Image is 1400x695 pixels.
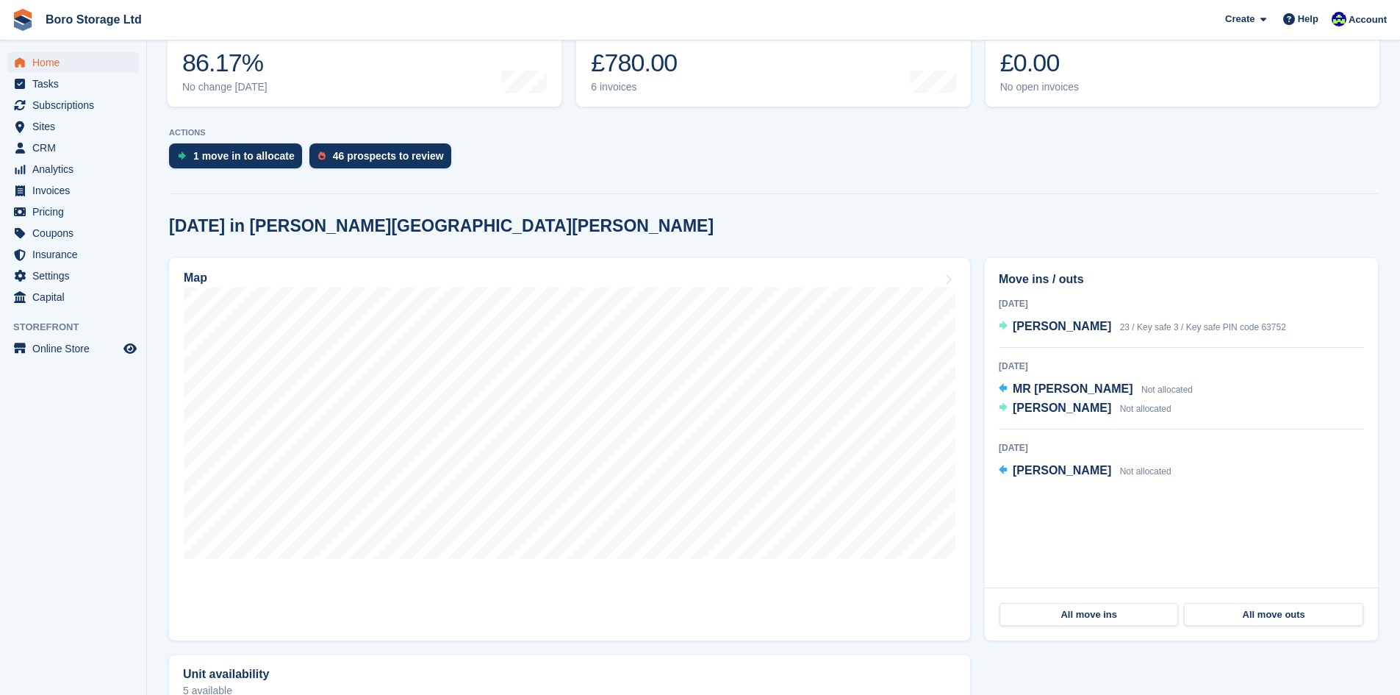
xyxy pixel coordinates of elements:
span: MR [PERSON_NAME] [1013,382,1133,395]
div: £780.00 [591,48,700,78]
h2: Map [184,271,207,285]
span: [PERSON_NAME] [1013,402,1111,414]
a: Boro Storage Ltd [40,7,148,32]
a: menu [7,265,139,286]
span: Help [1298,12,1318,26]
img: stora-icon-8386f47178a22dfd0bd8f6a31ec36ba5ce8667c1dd55bd0f319d3a0aa187defe.svg [12,9,34,31]
img: move_ins_to_allocate_icon-fdf77a2bb77ea45bf5b3d319d69a93e2d87916cf1d5bf7949dd705db3b84f3ca.svg [178,152,186,160]
span: Sites [32,116,121,137]
a: menu [7,52,139,73]
span: Coupons [32,223,121,243]
a: 1 move in to allocate [169,143,309,176]
div: 86.17% [182,48,268,78]
a: menu [7,223,139,243]
span: 23 / Key safe 3 / Key safe PIN code 63752 [1120,322,1286,332]
a: menu [7,338,139,359]
div: 1 move in to allocate [193,150,295,162]
p: ACTIONS [169,128,1378,138]
a: menu [7,180,139,201]
span: Analytics [32,159,121,179]
a: [PERSON_NAME] Not allocated [999,399,1171,418]
span: [PERSON_NAME] [1013,464,1111,477]
span: CRM [32,138,121,158]
span: Home [32,52,121,73]
div: [DATE] [999,360,1364,373]
a: menu [7,159,139,179]
div: No open invoices [1000,81,1101,93]
img: Tobie Hillier [1332,12,1346,26]
a: menu [7,116,139,137]
span: Not allocated [1141,385,1193,395]
a: Awaiting payment £0.00 No open invoices [986,13,1379,107]
div: No change [DATE] [182,81,268,93]
span: [PERSON_NAME] [1013,320,1111,332]
a: menu [7,287,139,307]
img: prospect-51fa495bee0391a8d652442698ab0144808aea92771e9ea1ae160a38d050c398.svg [318,152,326,160]
a: 46 prospects to review [309,143,459,176]
a: menu [7,74,139,94]
a: menu [7,95,139,115]
a: menu [7,202,139,222]
h2: Unit availability [183,668,269,681]
a: menu [7,138,139,158]
span: Capital [32,287,121,307]
div: 46 prospects to review [333,150,444,162]
div: £0.00 [1000,48,1101,78]
a: Map [169,258,970,641]
h2: Move ins / outs [999,271,1364,288]
span: Not allocated [1120,466,1171,477]
a: Preview store [121,340,139,357]
span: Not allocated [1120,404,1171,414]
div: [DATE] [999,297,1364,310]
span: Invoices [32,180,121,201]
div: [DATE] [999,441,1364,455]
h2: [DATE] in [PERSON_NAME][GEOGRAPHIC_DATA][PERSON_NAME] [169,216,714,236]
a: All move ins [999,603,1178,627]
a: [PERSON_NAME] 23 / Key safe 3 / Key safe PIN code 63752 [999,318,1286,337]
a: All move outs [1184,603,1363,627]
span: Insurance [32,244,121,265]
span: Pricing [32,202,121,222]
span: Settings [32,265,121,286]
span: Subscriptions [32,95,121,115]
span: Create [1225,12,1254,26]
a: [PERSON_NAME] Not allocated [999,462,1171,481]
span: Tasks [32,74,121,94]
span: Online Store [32,338,121,359]
a: Occupancy 86.17% No change [DATE] [168,13,561,107]
a: MR [PERSON_NAME] Not allocated [999,380,1193,399]
a: menu [7,244,139,265]
a: Month-to-date sales £780.00 6 invoices [576,13,970,107]
span: Storefront [13,320,146,335]
div: 6 invoices [591,81,700,93]
span: Account [1349,13,1387,27]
